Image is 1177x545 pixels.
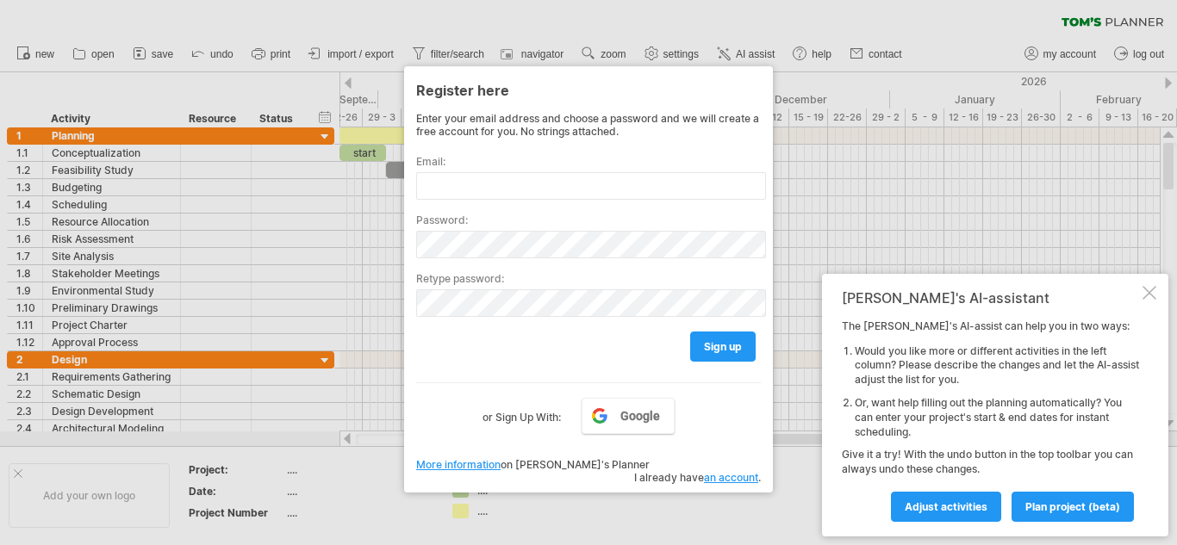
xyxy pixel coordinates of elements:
[634,471,761,484] span: I already have .
[905,500,987,513] span: Adjust activities
[855,344,1139,387] li: Would you like more or different activities in the left column? Please describe the changes and l...
[704,340,742,353] span: sign up
[416,458,650,471] span: on [PERSON_NAME]'s Planner
[416,155,761,168] label: Email:
[416,112,761,138] div: Enter your email address and choose a password and we will create a free account for you. No stri...
[416,214,761,226] label: Password:
[416,458,501,471] a: More information
[582,398,675,434] a: Google
[416,74,761,105] div: Register here
[842,289,1139,307] div: [PERSON_NAME]'s AI-assistant
[855,396,1139,439] li: Or, want help filling out the planning automatically? You can enter your project's start & end da...
[620,409,660,423] span: Google
[704,471,758,484] a: an account
[483,398,561,427] label: or Sign Up With:
[1012,492,1134,522] a: plan project (beta)
[1025,500,1120,513] span: plan project (beta)
[891,492,1001,522] a: Adjust activities
[690,331,756,362] a: sign up
[416,272,761,285] label: Retype password:
[842,319,1139,521] div: The [PERSON_NAME]'s AI-assist can help you in two ways: Give it a try! With the undo button in th...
